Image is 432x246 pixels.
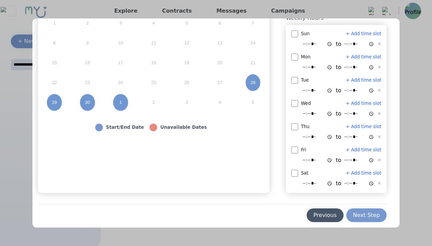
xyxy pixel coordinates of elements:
button: September 30, 2025 [71,93,104,112]
button: September 18, 2025 [137,53,170,73]
div: Next Step [353,211,380,219]
abbr: September 3, 2025 [119,20,122,26]
button: October 2, 2025 [137,93,170,112]
button: ✕ [377,157,381,164]
abbr: September 21, 2025 [250,60,255,66]
button: September 11, 2025 [137,33,170,53]
button: + Add time slot [346,54,381,60]
abbr: September 26, 2025 [184,80,189,86]
button: September 17, 2025 [104,53,137,73]
div: Previous [313,211,337,219]
abbr: September 30, 2025 [85,99,90,106]
abbr: September 7, 2025 [252,20,254,26]
button: September 7, 2025 [236,13,269,33]
abbr: October 3, 2025 [185,99,188,106]
button: September 26, 2025 [170,73,203,93]
abbr: September 6, 2025 [219,20,221,26]
button: September 15, 2025 [38,53,71,73]
span: to [336,63,341,71]
button: October 1, 2025 [104,93,137,112]
button: October 4, 2025 [203,93,236,112]
button: + Add time slot [346,170,381,177]
button: September 22, 2025 [38,73,71,93]
abbr: September 23, 2025 [85,80,90,86]
abbr: September 22, 2025 [52,80,57,86]
button: + Add time slot [346,147,381,153]
button: Previous [307,208,344,222]
span: to [336,110,341,118]
button: September 25, 2025 [137,73,170,93]
button: ✕ [377,110,381,117]
button: + Add time slot [346,123,381,130]
abbr: September 11, 2025 [151,40,156,46]
label: Thu [301,123,309,130]
span: to [336,133,341,141]
button: ✕ [377,134,381,140]
button: September 28, 2025 [236,73,269,93]
button: September 13, 2025 [203,33,236,53]
button: September 19, 2025 [170,53,203,73]
button: + Add time slot [346,30,381,37]
abbr: September 24, 2025 [118,80,123,86]
button: September 10, 2025 [104,33,137,53]
button: September 9, 2025 [71,33,104,53]
abbr: September 25, 2025 [151,80,156,86]
button: September 5, 2025 [170,13,203,33]
abbr: September 27, 2025 [217,80,222,86]
button: September 3, 2025 [104,13,137,33]
span: to [336,156,341,164]
button: September 14, 2025 [236,33,269,53]
button: October 5, 2025 [236,93,269,112]
button: ✕ [377,87,381,94]
button: October 3, 2025 [170,93,203,112]
label: Mon [301,54,310,60]
abbr: October 2, 2025 [152,99,155,106]
span: to [336,179,341,188]
abbr: September 9, 2025 [86,40,89,46]
label: Tue [301,77,309,84]
abbr: September 28, 2025 [250,80,255,86]
label: Sat [301,170,308,177]
label: Sun [301,30,309,37]
abbr: September 2, 2025 [86,20,89,26]
button: September 21, 2025 [236,53,269,73]
button: September 6, 2025 [203,13,236,33]
abbr: September 14, 2025 [250,40,255,46]
button: September 8, 2025 [38,33,71,53]
div: Unavailable Dates [160,124,207,131]
abbr: September 19, 2025 [184,60,189,66]
label: Wed [301,100,311,107]
button: ✕ [377,180,381,187]
abbr: October 4, 2025 [219,99,221,106]
div: Weekly Hours [286,14,387,25]
abbr: September 15, 2025 [52,60,57,66]
button: ✕ [377,41,381,47]
button: September 4, 2025 [137,13,170,33]
button: September 23, 2025 [71,73,104,93]
button: + Add time slot [346,100,381,107]
button: September 16, 2025 [71,53,104,73]
button: September 20, 2025 [203,53,236,73]
button: September 27, 2025 [203,73,236,93]
abbr: September 18, 2025 [151,60,156,66]
abbr: September 5, 2025 [185,20,188,26]
div: Start/End Date [106,124,144,131]
button: + Add time slot [346,77,381,84]
abbr: September 17, 2025 [118,60,123,66]
button: Next Step [346,208,387,222]
span: to [336,40,341,48]
abbr: September 13, 2025 [217,40,222,46]
button: September 29, 2025 [38,93,71,112]
abbr: September 10, 2025 [118,40,123,46]
button: September 2, 2025 [71,13,104,33]
button: September 12, 2025 [170,33,203,53]
abbr: September 8, 2025 [53,40,56,46]
button: ✕ [377,64,381,71]
span: to [336,86,341,95]
button: September 1, 2025 [38,13,71,33]
abbr: September 29, 2025 [52,99,57,106]
abbr: September 4, 2025 [152,20,155,26]
label: Fri [301,147,306,153]
abbr: October 1, 2025 [119,99,122,106]
button: September 24, 2025 [104,73,137,93]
